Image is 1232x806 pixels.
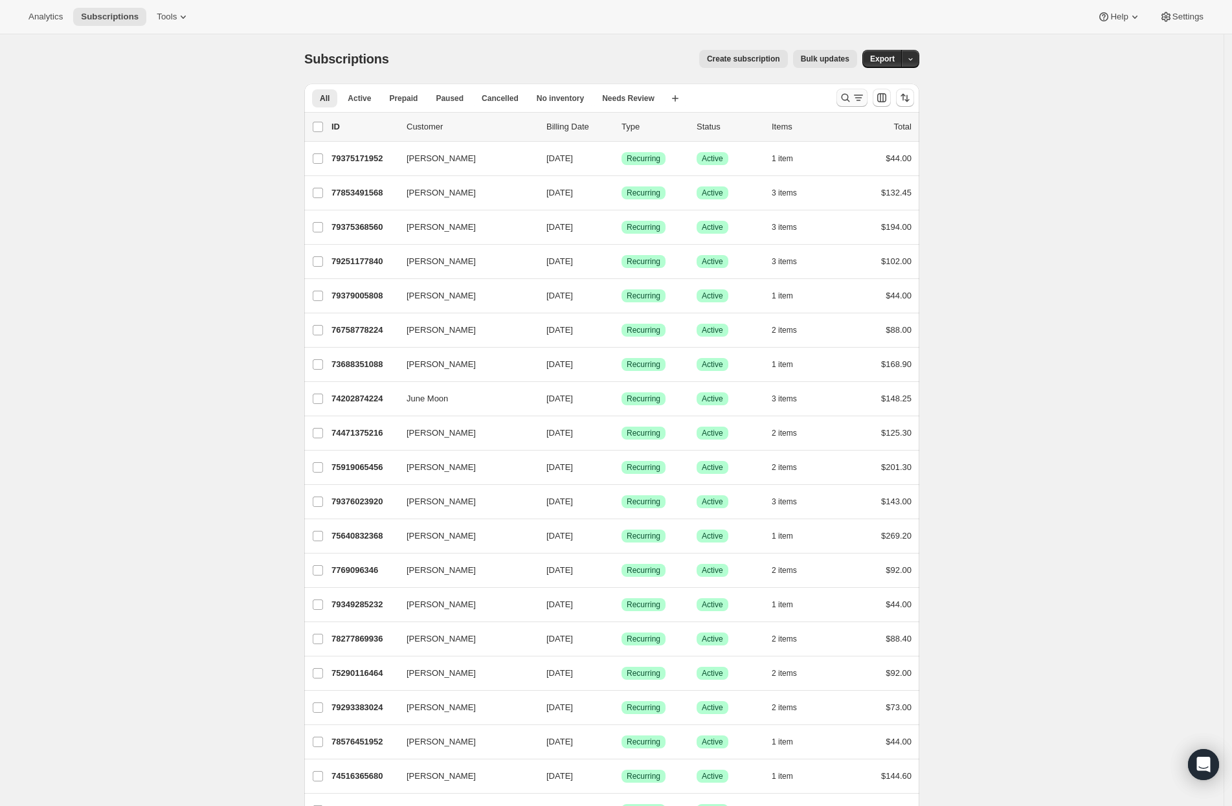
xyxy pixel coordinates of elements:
[331,221,396,234] p: 79375368560
[546,565,573,575] span: [DATE]
[407,255,476,268] span: [PERSON_NAME]
[331,150,912,168] div: 79375171952[PERSON_NAME][DATE]SuccessRecurringSuccessActive1 item$44.00
[407,221,476,234] span: [PERSON_NAME]
[702,668,723,678] span: Active
[546,256,573,266] span: [DATE]
[627,497,660,507] span: Recurring
[546,702,573,712] span: [DATE]
[331,561,912,579] div: 7769096346[PERSON_NAME][DATE]SuccessRecurringSuccessActive2 items$92.00
[627,428,660,438] span: Recurring
[399,766,528,787] button: [PERSON_NAME]
[546,737,573,746] span: [DATE]
[331,289,396,302] p: 79379005808
[389,93,418,104] span: Prepaid
[627,462,660,473] span: Recurring
[886,599,912,609] span: $44.00
[331,530,396,543] p: 75640832368
[772,256,797,267] span: 3 items
[399,697,528,718] button: [PERSON_NAME]
[772,599,793,610] span: 1 item
[870,54,895,64] span: Export
[28,12,63,22] span: Analytics
[331,699,912,717] div: 79293383024[PERSON_NAME][DATE]SuccessRecurringSuccessActive2 items$73.00
[627,222,660,232] span: Recurring
[1188,749,1219,780] div: Open Intercom Messenger
[665,89,686,107] button: Create new view
[436,93,464,104] span: Paused
[546,497,573,506] span: [DATE]
[399,388,528,409] button: June Moon
[546,291,573,300] span: [DATE]
[1110,12,1128,22] span: Help
[772,325,797,335] span: 2 items
[886,153,912,163] span: $44.00
[772,462,797,473] span: 2 items
[331,392,396,405] p: 74202874224
[627,325,660,335] span: Recurring
[881,497,912,506] span: $143.00
[627,188,660,198] span: Recurring
[702,291,723,301] span: Active
[881,428,912,438] span: $125.30
[1172,12,1204,22] span: Settings
[702,153,723,164] span: Active
[702,634,723,644] span: Active
[602,93,655,104] span: Needs Review
[331,527,912,545] div: 75640832368[PERSON_NAME][DATE]SuccessRecurringSuccessActive1 item$269.20
[331,564,396,577] p: 7769096346
[399,732,528,752] button: [PERSON_NAME]
[407,324,476,337] span: [PERSON_NAME]
[546,599,573,609] span: [DATE]
[73,8,146,26] button: Subscriptions
[331,287,912,305] div: 79379005808[PERSON_NAME][DATE]SuccessRecurringSuccessActive1 item$44.00
[331,664,912,682] div: 75290116464[PERSON_NAME][DATE]SuccessRecurringSuccessActive2 items$92.00
[331,630,912,648] div: 78277869936[PERSON_NAME][DATE]SuccessRecurringSuccessActive2 items$88.40
[881,256,912,266] span: $102.00
[331,461,396,474] p: 75919065456
[331,424,912,442] div: 74471375216[PERSON_NAME][DATE]SuccessRecurringSuccessActive2 items$125.30
[702,428,723,438] span: Active
[702,462,723,473] span: Active
[886,702,912,712] span: $73.00
[873,89,891,107] button: Customize table column order and visibility
[836,89,868,107] button: Search and filter results
[886,668,912,678] span: $92.00
[546,531,573,541] span: [DATE]
[702,188,723,198] span: Active
[881,462,912,472] span: $201.30
[772,188,797,198] span: 3 items
[304,52,389,66] span: Subscriptions
[772,321,811,339] button: 2 items
[331,186,396,199] p: 77853491568
[627,531,660,541] span: Recurring
[772,394,797,404] span: 3 items
[772,218,811,236] button: 3 items
[399,491,528,512] button: [PERSON_NAME]
[399,148,528,169] button: [PERSON_NAME]
[702,702,723,713] span: Active
[331,358,396,371] p: 73688351088
[627,153,660,164] span: Recurring
[21,8,71,26] button: Analytics
[407,186,476,199] span: [PERSON_NAME]
[702,394,723,404] span: Active
[772,355,807,374] button: 1 item
[881,531,912,541] span: $269.20
[546,153,573,163] span: [DATE]
[702,222,723,232] span: Active
[407,632,476,645] span: [PERSON_NAME]
[772,702,797,713] span: 2 items
[399,423,528,443] button: [PERSON_NAME]
[886,325,912,335] span: $88.00
[772,458,811,476] button: 2 items
[331,458,912,476] div: 75919065456[PERSON_NAME][DATE]SuccessRecurringSuccessActive2 items$201.30
[399,285,528,306] button: [PERSON_NAME]
[702,771,723,781] span: Active
[707,54,780,64] span: Create subscription
[772,668,797,678] span: 2 items
[702,531,723,541] span: Active
[399,629,528,649] button: [PERSON_NAME]
[772,150,807,168] button: 1 item
[772,291,793,301] span: 1 item
[331,184,912,202] div: 77853491568[PERSON_NAME][DATE]SuccessRecurringSuccessActive3 items$132.45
